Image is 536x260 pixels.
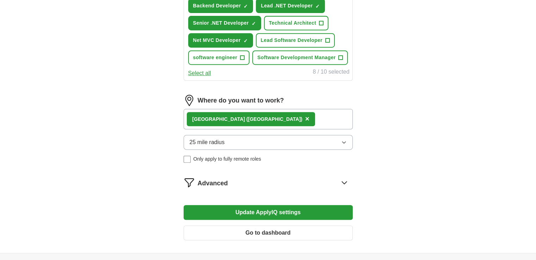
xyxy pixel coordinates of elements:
span: Lead Software Developer [261,37,322,44]
span: 25 mile radius [190,138,225,147]
span: ✓ [244,4,248,9]
img: filter [184,177,195,188]
span: Technical Architect [269,19,316,27]
span: ✓ [315,4,320,9]
button: Update ApplyIQ settings [184,205,353,220]
span: software engineer [193,54,238,61]
div: 8 / 10 selected [313,68,349,78]
span: Lead .NET Developer [261,2,313,10]
label: Where do you want to work? [198,96,284,105]
button: 25 mile radius [184,135,353,150]
button: Technical Architect [264,16,328,30]
span: Only apply to fully remote roles [193,155,261,163]
button: Lead Software Developer [256,33,335,48]
span: Senior .NET Developer [193,19,249,27]
input: Only apply to fully remote roles [184,156,191,163]
span: ([GEOGRAPHIC_DATA]) [246,116,302,122]
span: × [305,115,309,123]
span: ✓ [244,38,248,44]
span: Advanced [198,179,228,188]
span: Software Development Manager [257,54,335,61]
button: × [305,114,309,124]
strong: [GEOGRAPHIC_DATA] [192,116,245,122]
button: Go to dashboard [184,225,353,240]
span: Net MVC Developer [193,37,241,44]
button: Senior .NET Developer✓ [188,16,261,30]
span: Backend Developer [193,2,241,10]
img: location.png [184,95,195,106]
button: Net MVC Developer✓ [188,33,253,48]
span: ✓ [252,21,256,26]
button: Select all [188,69,211,78]
button: software engineer [188,50,250,65]
button: Software Development Manager [252,50,348,65]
